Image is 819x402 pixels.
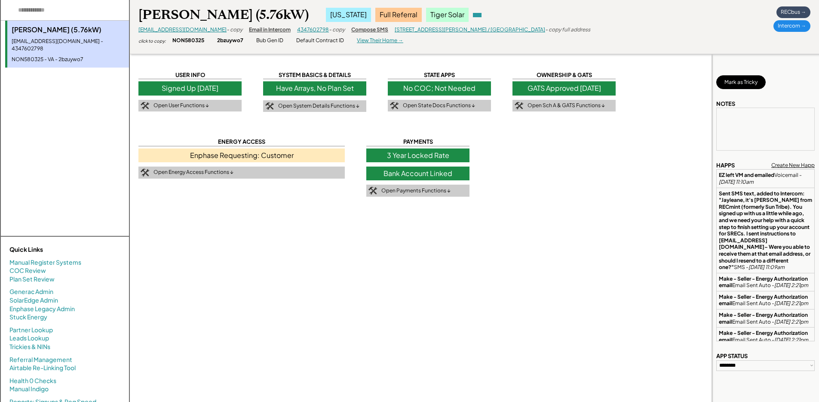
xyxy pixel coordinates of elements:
[773,20,810,32] div: Intercom →
[9,343,50,351] a: Trickies & NINs
[9,305,75,313] a: Enphase Legacy Admin
[351,26,388,34] div: Compose SMS
[375,8,422,22] div: Full Referral
[357,37,403,44] div: View Their Home →
[9,288,53,296] a: Generac Admin
[297,26,329,33] a: 4347602798
[719,275,812,289] div: Email Sent Auto -
[138,81,242,95] div: Signed Up [DATE]
[719,312,812,325] div: Email Sent Auto -
[719,172,774,178] strong: EZ left VM and emailed
[138,71,242,79] div: USER INFO
[771,162,815,169] div: Create New Happ
[774,300,808,306] em: [DATE] 2:21pm
[138,6,309,23] div: [PERSON_NAME] (5.76kW)
[9,356,72,364] a: Referral Management
[545,26,590,34] div: - copy full address
[9,377,56,385] a: Health 0 Checks
[9,334,49,343] a: Leads Lookup
[748,264,785,270] em: [DATE] 11:09am
[9,258,81,267] a: Manual Register Systems
[528,102,605,109] div: Open Sch A & GATS Functions ↓
[263,81,366,95] div: Have Arrays, No Plan Set
[719,312,809,325] strong: Make - Seller - Energy Authorization email
[265,102,274,110] img: tool-icon.png
[512,81,616,95] div: GATS Approved [DATE]
[719,275,809,289] strong: Make - Seller - Energy Authorization email
[296,37,344,44] div: Default Contract ID
[9,364,76,372] a: Airtable Re-Linking Tool
[774,319,808,325] em: [DATE] 2:21pm
[719,330,812,343] div: Email Sent Auto -
[390,102,399,110] img: tool-icon.png
[278,102,359,110] div: Open System Details Functions ↓
[366,138,469,146] div: PAYMENTS
[776,6,810,18] div: RECbus →
[329,26,345,34] div: - copy
[719,179,754,185] em: [DATE] 11:10am
[381,187,451,195] div: Open Payments Functions ↓
[12,38,125,53] div: [EMAIL_ADDRESS][DOMAIN_NAME] - 4347602798
[719,190,813,271] strong: Sent SMS text, added to Intercom: "Jayleane, it's [PERSON_NAME] from RECmint (formerly Sun Tribe)...
[326,8,371,22] div: [US_STATE]
[719,294,809,307] strong: Make - Seller - Energy Authorization email
[141,102,149,110] img: tool-icon.png
[9,326,53,334] a: Partner Lookup
[12,56,125,63] div: NON580325 - VA - 2bzuywo7
[426,8,469,22] div: Tiger Solar
[368,187,377,195] img: tool-icon.png
[138,38,166,44] div: click to copy:
[153,169,233,176] div: Open Energy Access Functions ↓
[12,25,125,34] div: [PERSON_NAME] (5.76kW)
[9,266,46,275] a: COC Review
[716,352,748,360] div: APP STATUS
[217,37,243,44] div: 2bzuywo7
[141,169,149,176] img: tool-icon.png
[719,172,812,185] div: Voicemail -
[138,148,345,162] div: Enphase Requesting: Customer
[403,102,475,109] div: Open State Docs Functions ↓
[9,296,58,305] a: SolarEdge Admin
[138,138,345,146] div: ENERGY ACCESS
[716,75,766,89] button: Mark as Tricky
[388,81,491,95] div: No COC; Not Needed
[366,148,469,162] div: 3 Year Locked Rate
[515,102,523,110] img: tool-icon.png
[716,100,735,108] div: NOTES
[263,71,366,79] div: SYSTEM BASICS & DETAILS
[9,245,95,254] div: Quick Links
[388,71,491,79] div: STATE APPS
[153,102,209,109] div: Open User Functions ↓
[172,37,204,44] div: NON580325
[138,26,227,33] a: [EMAIL_ADDRESS][DOMAIN_NAME]
[774,337,808,343] em: [DATE] 2:21pm
[395,26,545,33] a: [STREET_ADDRESS][PERSON_NAME] / [GEOGRAPHIC_DATA]
[719,330,809,343] strong: Make - Seller - Energy Authorization email
[9,385,49,393] a: Manual Indigo
[366,167,469,180] div: Bank Account Linked
[9,313,47,322] a: Stuck Energy
[249,26,291,34] div: Email in Intercom
[774,282,808,288] em: [DATE] 2:21pm
[716,161,735,169] div: HAPPS
[9,275,55,284] a: Plan Set Review
[719,190,812,271] div: SMS -
[256,37,283,44] div: Bub Gen ID
[227,26,242,34] div: - copy
[719,294,812,307] div: Email Sent Auto -
[512,71,616,79] div: OWNERSHIP & GATS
